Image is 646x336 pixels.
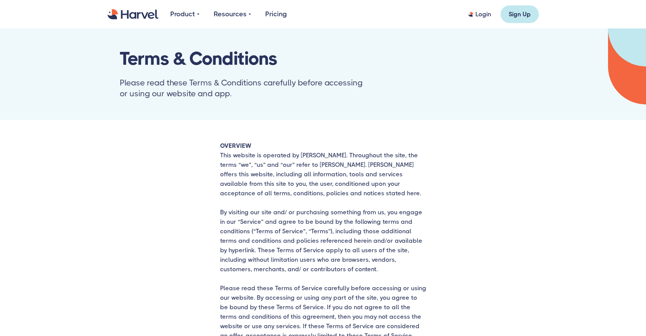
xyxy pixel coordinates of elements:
[501,5,539,23] a: Sign Up
[468,10,491,18] a: Login
[107,9,158,20] a: home
[214,9,251,19] div: Resources
[120,50,371,68] h1: Terms & Conditions
[220,142,251,149] strong: OVERVIEW
[170,9,195,19] div: Product
[509,10,531,18] div: Sign Up
[214,9,247,19] div: Resources
[265,9,287,19] a: Pricing
[170,9,199,19] div: Product
[120,77,371,99] div: Please read these Terms & Conditions carefully before accessing or using our website and app.
[475,10,491,18] div: Login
